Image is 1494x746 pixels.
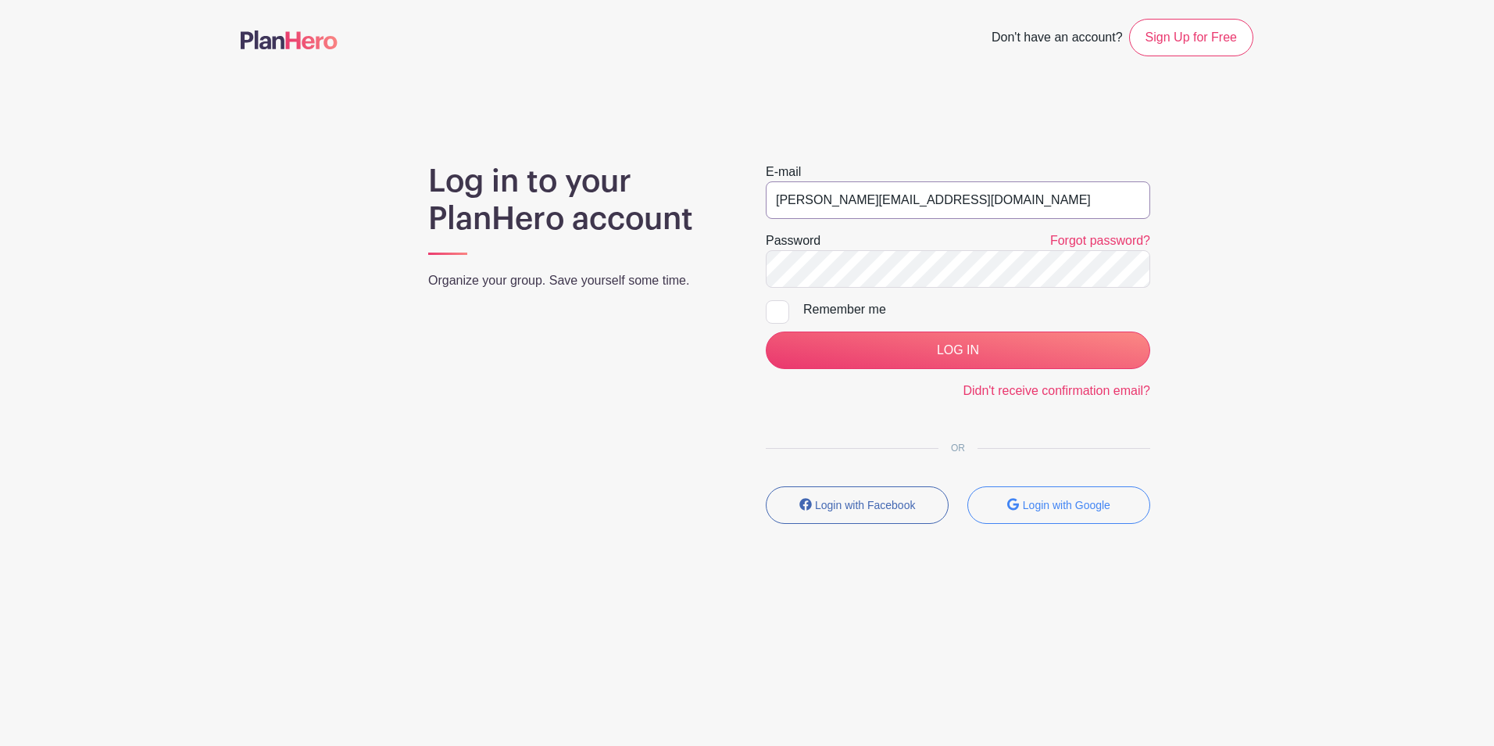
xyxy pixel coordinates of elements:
small: Login with Facebook [815,499,915,511]
a: Didn't receive confirmation email? [963,384,1150,397]
button: Login with Google [967,486,1150,524]
span: OR [938,443,978,454]
button: Login with Facebook [766,486,949,524]
input: e.g. julie@eventco.com [766,181,1150,219]
h1: Log in to your PlanHero account [428,163,728,238]
a: Forgot password? [1050,234,1150,247]
input: LOG IN [766,332,1150,369]
span: Don't have an account? [992,22,1123,56]
img: logo-507f7623f17ff9eddc593b1ce0a138ce2505c220e1c5a4e2b4648c50719b7d32.svg [241,30,338,49]
small: Login with Google [1023,499,1110,511]
a: Sign Up for Free [1129,19,1253,56]
div: Remember me [803,300,1150,319]
p: Organize your group. Save yourself some time. [428,271,728,290]
label: Password [766,231,820,250]
label: E-mail [766,163,801,181]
